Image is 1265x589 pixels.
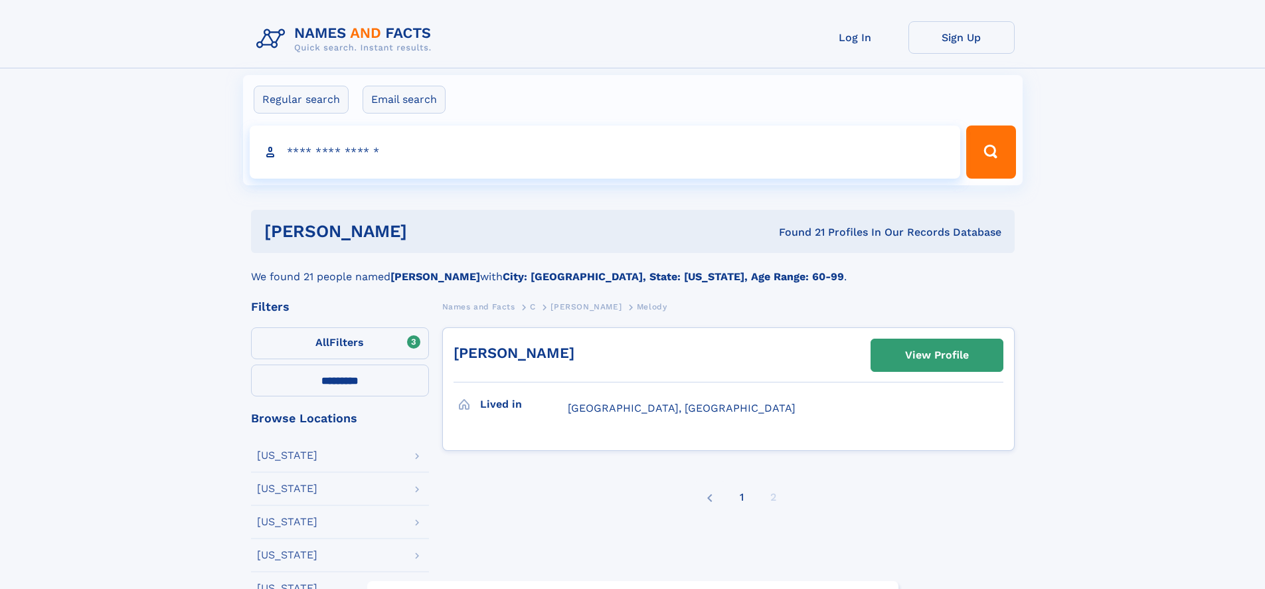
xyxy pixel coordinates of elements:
[251,301,429,313] div: Filters
[251,253,1015,285] div: We found 21 people named with .
[530,302,536,311] span: C
[702,480,718,515] a: Previous
[390,270,480,283] b: [PERSON_NAME]
[550,302,622,311] span: [PERSON_NAME]
[257,450,317,461] div: [US_STATE]
[254,86,349,114] label: Regular search
[250,126,961,179] input: search input
[315,336,329,349] span: All
[363,86,446,114] label: Email search
[257,517,317,527] div: [US_STATE]
[637,302,667,311] span: Melody
[550,298,622,315] a: [PERSON_NAME]
[905,340,969,371] div: View Profile
[593,225,1001,240] div: Found 21 Profiles In Our Records Database
[802,21,908,54] a: Log In
[480,393,568,416] h3: Lived in
[251,412,429,424] div: Browse Locations
[251,327,429,359] label: Filters
[530,298,536,315] a: C
[257,550,317,560] div: [US_STATE]
[568,402,796,414] span: [GEOGRAPHIC_DATA], [GEOGRAPHIC_DATA]
[770,480,776,515] div: 2
[454,345,574,361] a: [PERSON_NAME]
[257,483,317,494] div: [US_STATE]
[966,126,1015,179] button: Search Button
[503,270,844,283] b: City: [GEOGRAPHIC_DATA], State: [US_STATE], Age Range: 60-99
[442,298,515,315] a: Names and Facts
[264,223,593,240] h1: [PERSON_NAME]
[908,21,1015,54] a: Sign Up
[740,480,744,515] a: 1
[251,21,442,57] img: Logo Names and Facts
[871,339,1003,371] a: View Profile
